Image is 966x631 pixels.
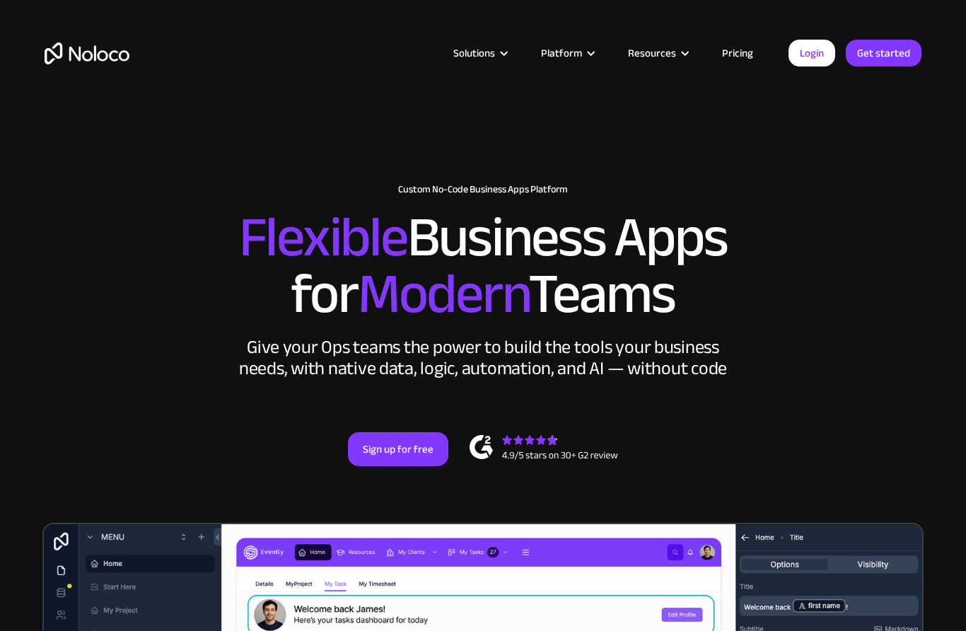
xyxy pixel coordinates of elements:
[453,44,495,62] div: Solutions
[235,337,731,379] div: Give your Ops teams the power to build the tools your business needs, with native data, logic, au...
[45,209,921,323] h2: Business Apps for Teams
[846,40,921,66] a: Get started
[610,44,704,62] div: Resources
[358,241,528,347] span: Modern
[348,432,448,466] a: Sign up for free
[541,44,582,62] div: Platform
[628,44,676,62] div: Resources
[45,42,129,64] a: home
[239,185,407,290] span: Flexible
[45,184,921,195] h1: Custom No-Code Business Apps Platform
[436,44,523,62] div: Solutions
[788,40,835,66] a: Login
[704,44,771,62] a: Pricing
[523,44,610,62] div: Platform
